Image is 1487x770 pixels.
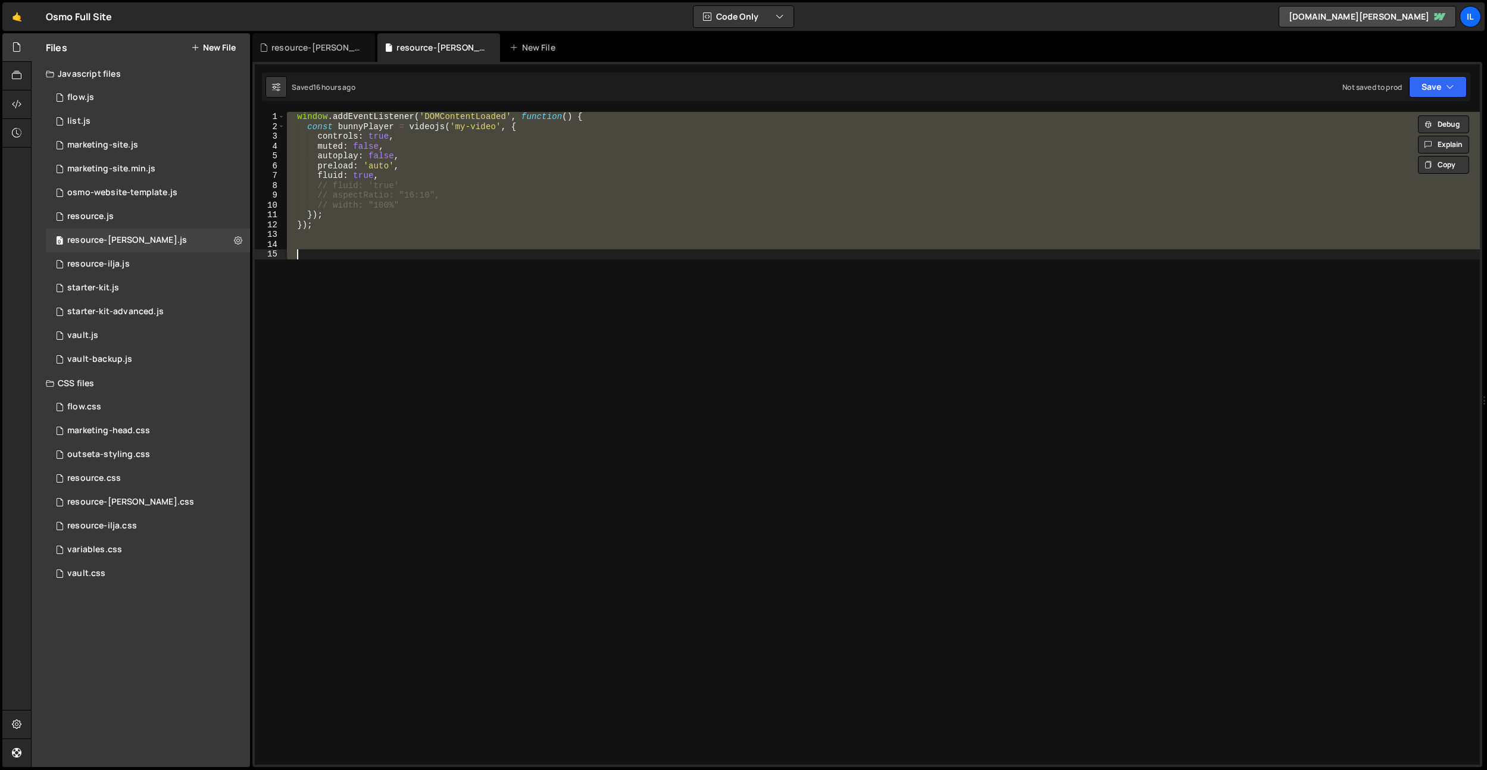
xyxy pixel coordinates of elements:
div: marketing-site.min.js [67,164,155,174]
div: Saved [292,82,355,92]
div: 10598/28175.css [46,419,250,443]
div: starter-kit.js [67,283,119,293]
div: flow.css [67,402,101,412]
div: 10598/28787.js [46,157,250,181]
div: resource.js [67,211,114,222]
div: marketing-site.js [67,140,138,151]
div: resource-[PERSON_NAME].css [271,42,361,54]
button: Copy [1418,156,1469,174]
div: New File [510,42,560,54]
div: 10598/27701.js [46,229,250,252]
div: resource-[PERSON_NAME].js [396,42,486,54]
a: 🤙 [2,2,32,31]
div: 4 [255,142,285,152]
div: resource-ilja.js [67,259,130,270]
div: 10598/29018.js [46,181,250,205]
div: 1 [255,112,285,122]
a: Il [1460,6,1481,27]
button: Code Only [693,6,794,27]
div: 7 [255,171,285,181]
div: resource-[PERSON_NAME].css [67,497,194,508]
div: 10598/27496.css [46,538,250,562]
span: 0 [56,237,63,246]
div: outseta-styling.css [67,449,150,460]
div: 10598/44726.js [46,300,250,324]
div: 10 [255,201,285,211]
a: [DOMAIN_NAME][PERSON_NAME] [1279,6,1456,27]
div: 10598/27345.css [46,395,250,419]
div: 9 [255,190,285,201]
div: resource-[PERSON_NAME].js [67,235,187,246]
div: Osmo Full Site [46,10,112,24]
div: 15 [255,249,285,259]
button: Debug [1418,115,1469,133]
div: 10598/27703.css [46,514,250,538]
div: 10598/24130.js [46,324,250,348]
div: 11 [255,210,285,220]
div: 10598/27499.css [46,443,250,467]
div: 6 [255,161,285,171]
div: resource-ilja.css [67,521,137,531]
div: 10598/28174.js [46,133,250,157]
div: 10598/27700.js [46,252,250,276]
div: 12 [255,220,285,230]
div: 10598/25101.js [46,348,250,371]
div: Javascript files [32,62,250,86]
div: starter-kit-advanced.js [67,306,164,317]
div: 10598/25099.css [46,562,250,586]
div: Not saved to prod [1342,82,1402,92]
div: 10598/27702.css [46,490,250,514]
div: flow.js [67,92,94,103]
button: New File [191,43,236,52]
div: vault.js [67,330,98,341]
div: 10598/27699.css [46,467,250,490]
div: 10598/27344.js [46,86,250,109]
div: vault.css [67,568,105,579]
div: vault-backup.js [67,354,132,365]
div: 3 [255,132,285,142]
div: 14 [255,240,285,250]
h2: Files [46,41,67,54]
div: 10598/44660.js [46,276,250,300]
div: 2 [255,122,285,132]
div: CSS files [32,371,250,395]
div: marketing-head.css [67,425,150,436]
div: variables.css [67,544,122,555]
div: 10598/27705.js [46,205,250,229]
div: 10598/26158.js [46,109,250,133]
div: 16 hours ago [313,82,355,92]
div: 5 [255,151,285,161]
div: 8 [255,181,285,191]
button: Explain [1418,136,1469,154]
button: Save [1409,76,1467,98]
div: resource.css [67,473,121,484]
div: 13 [255,230,285,240]
div: list.js [67,116,90,127]
div: osmo-website-template.js [67,187,177,198]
